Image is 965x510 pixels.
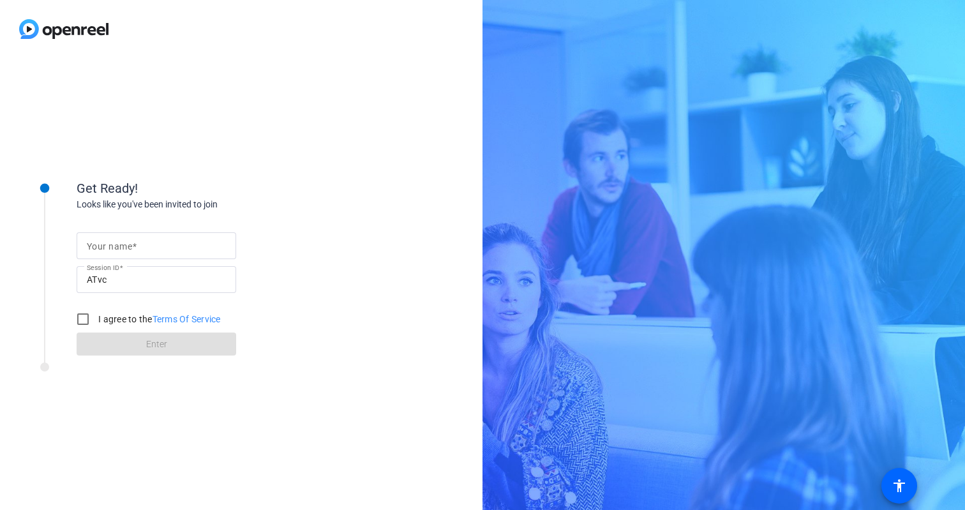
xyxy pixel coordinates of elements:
[87,264,119,271] mat-label: Session ID
[77,198,332,211] div: Looks like you've been invited to join
[77,179,332,198] div: Get Ready!
[96,313,221,326] label: I agree to the
[87,241,132,251] mat-label: Your name
[153,314,221,324] a: Terms Of Service
[892,478,907,493] mat-icon: accessibility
